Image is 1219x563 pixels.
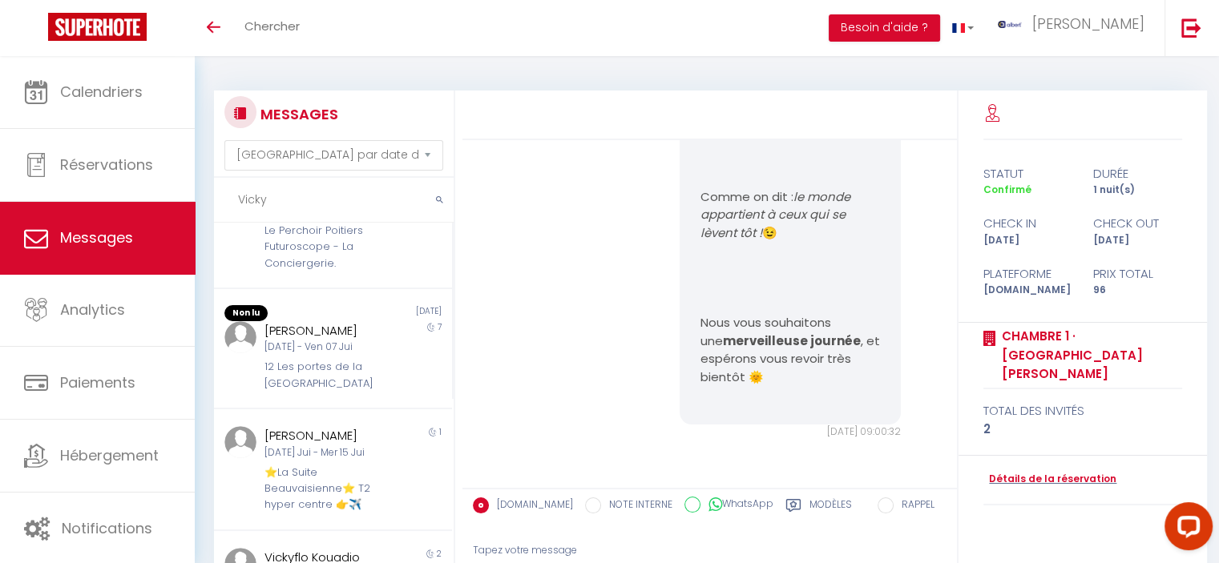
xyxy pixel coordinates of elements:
span: Chercher [244,18,300,34]
div: [DATE] 09:00:32 [680,424,901,440]
h3: MESSAGES [256,96,338,132]
span: [PERSON_NAME] [1032,14,1144,34]
label: Modèles [809,497,852,517]
img: Super Booking [48,13,147,41]
div: check in [973,214,1083,233]
a: Chambre 1 · [GEOGRAPHIC_DATA][PERSON_NAME] [996,327,1182,384]
img: ... [224,321,256,353]
em: le monde appartient à ceux qui se lèvent tôt ! [700,188,853,241]
div: Plateforme [973,264,1083,284]
div: [PERSON_NAME] [264,321,382,340]
div: ⭐️La Suite Beauvaisienne⭐️ T2 hyper centre 👉✈️ [264,464,382,513]
span: 7 [438,321,442,333]
span: Confirmé [983,183,1031,196]
span: Notifications [62,518,152,538]
span: Messages [60,227,133,247]
span: 1 [439,426,442,438]
div: statut [973,164,1083,183]
div: [DATE] [973,233,1083,248]
div: 12 Les portes de la [GEOGRAPHIC_DATA] [264,359,382,392]
img: logout [1181,18,1201,38]
div: [DATE] [333,305,451,321]
input: Rechercher un mot clé [214,178,454,223]
iframe: LiveChat chat widget [1152,496,1219,563]
label: RAPPEL [894,497,934,515]
div: [DATE] [1083,233,1193,248]
div: Le Perchoir Poitiers Futuroscope - La Conciergerie. [264,223,382,271]
div: 2 [983,420,1182,439]
span: Réservations [60,155,153,175]
div: total des invités [983,401,1182,420]
label: NOTE INTERNE [601,497,672,515]
div: 1 nuit(s) [1083,183,1193,198]
span: Paiements [60,372,135,392]
div: Prix total [1083,264,1193,284]
div: durée [1083,164,1193,183]
span: Hébergement [60,445,159,465]
div: [DOMAIN_NAME] [973,283,1083,298]
img: ... [998,21,1022,28]
img: ... [224,426,256,458]
div: [DATE] - Ven 07 Jui [264,340,382,355]
button: Besoin d'aide ? [829,14,940,42]
span: Analytics [60,300,125,320]
label: [DOMAIN_NAME] [489,497,573,515]
a: Détails de la réservation [983,472,1116,487]
div: [DATE] Jui - Mer 15 Jui [264,445,382,460]
span: Calendriers [60,82,143,102]
span: Non lu [224,305,268,321]
div: 96 [1083,283,1193,298]
p: Comme on dit : 😉 [700,188,881,243]
div: [PERSON_NAME] [264,426,382,445]
p: Nous vous souhaitons une , et espérons vous revoir très bientôt 🌞 [700,314,881,386]
span: 2 [437,548,442,560]
label: WhatsApp [700,497,773,514]
strong: merveilleuse journée [722,332,860,349]
div: check out [1083,214,1193,233]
